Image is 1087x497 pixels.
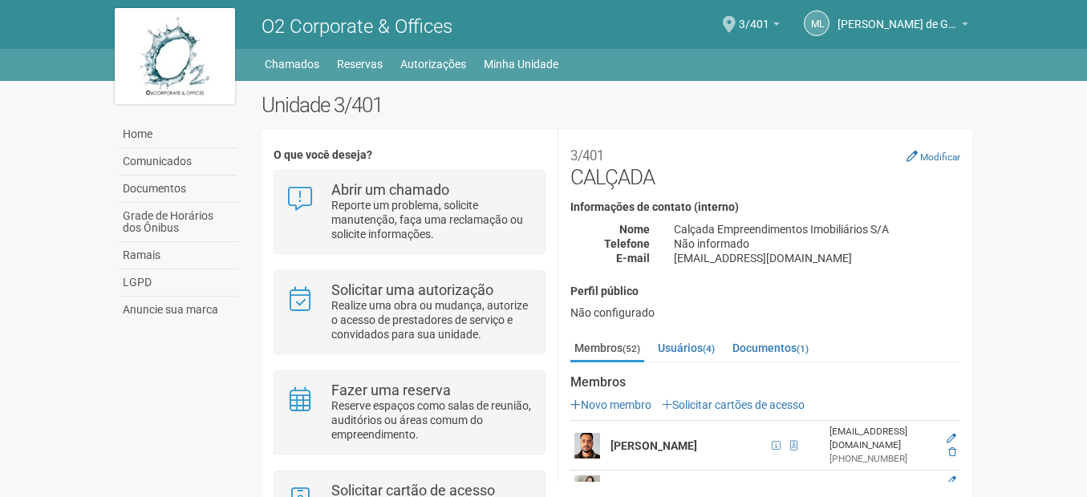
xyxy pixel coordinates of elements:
img: user.png [574,433,600,459]
a: Documentos(1) [728,336,813,360]
div: [EMAIL_ADDRESS][DOMAIN_NAME] [829,425,935,452]
a: Solicitar uma autorização Realize uma obra ou mudança, autorize o acesso de prestadores de serviç... [286,283,533,341]
img: logo.jpg [115,8,235,104]
div: [PHONE_NUMBER] [829,482,935,495]
a: Solicitar cartões de acesso [662,398,805,411]
a: 3/401 [739,20,780,33]
h2: CALÇADA [570,141,960,189]
a: Excluir membro [948,446,956,458]
a: Anuncie sua marca [119,297,237,323]
a: Chamados [265,53,319,75]
a: Minha Unidade [484,53,558,75]
a: Usuários(4) [654,336,719,360]
span: Michele Lima de Gondra [838,2,958,30]
div: Calçada Empreendimentos Imobiliários S/A [662,222,972,236]
p: Realize uma obra ou mudança, autorize o acesso de prestadores de serviço e convidados para sua un... [331,298,533,341]
a: Grade de Horários dos Ônibus [119,203,237,242]
p: Reporte um problema, solicite manutenção, faça uma reclamação ou solicite informações. [331,198,533,241]
h4: Informações de contato (interno) [570,201,960,213]
h4: Perfil público [570,285,960,297]
small: (1) [797,343,809,354]
a: Documentos [119,176,237,203]
a: Home [119,121,237,148]
strong: Nome [619,223,650,236]
strong: Fazer uma reserva [331,382,451,398]
a: LGPD [119,269,237,297]
h2: Unidade 3/401 [262,93,973,117]
strong: Abrir um chamado [331,181,449,198]
a: Ramais [119,242,237,269]
div: Não configurado [570,305,960,320]
span: O2 Corporate & Offices [262,15,452,38]
h4: O que você deseja? [274,149,546,161]
a: ML [804,10,829,36]
a: Reservas [337,53,383,75]
a: Novo membro [570,398,651,411]
small: 3/401 [570,147,604,164]
strong: Membros [570,375,960,390]
a: Abrir um chamado Reporte um problema, solicite manutenção, faça uma reclamação ou solicite inform... [286,183,533,241]
a: Modificar [907,150,960,163]
a: Editar membro [947,475,956,487]
strong: Solicitar uma autorização [331,281,493,298]
small: (52) [623,343,640,354]
a: Autorizações [400,53,466,75]
a: Editar membro [947,433,956,444]
a: Fazer uma reserva Reserve espaços como salas de reunião, auditórios ou áreas comum do empreendime... [286,383,533,442]
strong: [PERSON_NAME] [610,439,697,452]
small: Modificar [920,152,960,163]
div: [EMAIL_ADDRESS][DOMAIN_NAME] [662,251,972,265]
a: Comunicados [119,148,237,176]
a: [PERSON_NAME] de Gondra [838,20,968,33]
strong: E-mail [616,252,650,265]
div: [PHONE_NUMBER] [829,452,935,466]
a: Membros(52) [570,336,644,362]
strong: Telefone [604,237,650,250]
strong: [PERSON_NAME] [610,482,697,495]
span: 3/401 [739,2,769,30]
div: Não informado [662,236,972,251]
p: Reserve espaços como salas de reunião, auditórios ou áreas comum do empreendimento. [331,398,533,442]
small: (4) [703,343,715,354]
